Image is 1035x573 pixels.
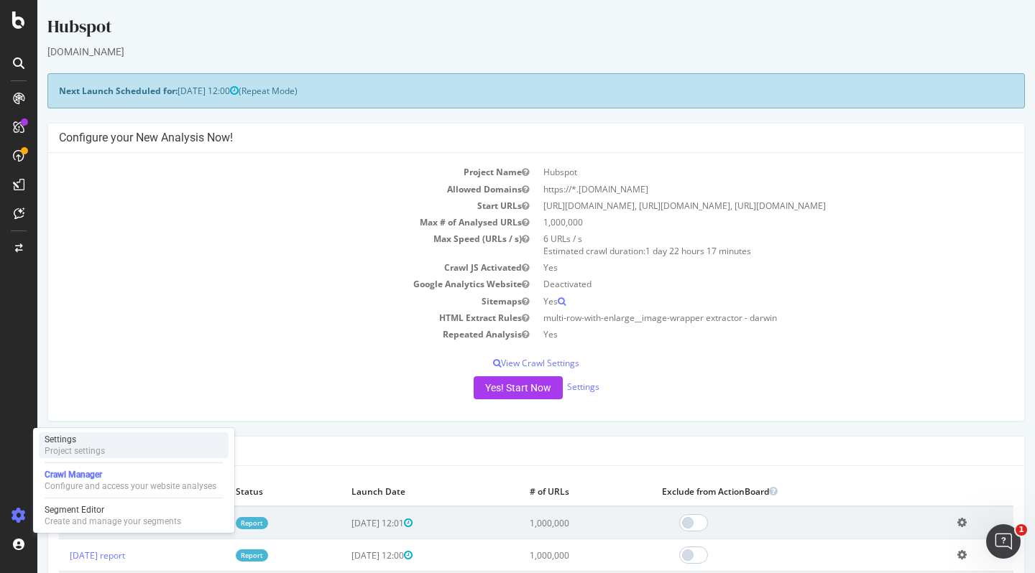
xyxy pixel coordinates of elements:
[39,432,229,458] a: SettingsProject settings
[530,381,562,393] a: Settings
[499,214,976,230] td: 1,000,000
[22,477,188,506] th: Analysis
[499,326,976,343] td: Yes
[499,197,976,214] td: [URL][DOMAIN_NAME], [URL][DOMAIN_NAME], [URL][DOMAIN_NAME]
[986,524,1021,559] iframe: Intercom live chat
[22,197,499,214] td: Start URLs
[10,73,988,108] div: (Repeat Mode)
[22,85,140,97] strong: Next Launch Scheduled for:
[39,503,229,528] a: Segment EditorCreate and manage your segments
[22,326,499,343] td: Repeated Analysis
[499,230,976,259] td: 6 URLs / s Estimated crawl duration:
[499,164,976,180] td: Hubspot
[45,434,105,445] div: Settings
[22,164,499,180] td: Project Name
[608,245,714,257] span: 1 day 22 hours 17 minutes
[45,469,216,480] div: Crawl Manager
[499,276,976,292] td: Deactivated
[499,309,976,326] td: multi-row-with-enlarge__image-wrapper extractor - darwin
[436,376,525,399] button: Yes! Start Now
[140,85,201,97] span: [DATE] 12:00
[22,276,499,292] td: Google Analytics Website
[32,517,88,529] a: [DATE] report
[198,549,231,562] a: Report
[499,293,976,309] td: Yes
[22,181,499,197] td: Allowed Domains
[22,293,499,309] td: Sitemaps
[10,45,988,59] div: [DOMAIN_NAME]
[482,506,613,539] td: 1,000,000
[303,477,482,506] th: Launch Date
[10,14,988,45] div: Hubspot
[198,517,231,529] a: Report
[22,309,499,326] td: HTML Extract Rules
[45,516,181,527] div: Create and manage your segments
[22,444,976,458] h4: Last 10 Crawls
[32,549,88,562] a: [DATE] report
[499,181,976,197] td: https://*.[DOMAIN_NAME]
[45,504,181,516] div: Segment Editor
[482,539,613,572] td: 1,000,000
[314,517,375,529] span: [DATE] 12:01
[39,467,229,493] a: Crawl ManagerConfigure and access your website analyses
[314,549,375,562] span: [DATE] 12:00
[499,259,976,276] td: Yes
[45,480,216,492] div: Configure and access your website analyses
[22,131,976,145] h4: Configure your New Analysis Now!
[22,259,499,276] td: Crawl JS Activated
[1016,524,1027,536] span: 1
[188,477,304,506] th: Status
[22,357,976,369] p: View Crawl Settings
[614,477,910,506] th: Exclude from ActionBoard
[22,214,499,230] td: Max # of Analysed URLs
[45,445,105,457] div: Project settings
[22,230,499,259] td: Max Speed (URLs / s)
[482,477,613,506] th: # of URLs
